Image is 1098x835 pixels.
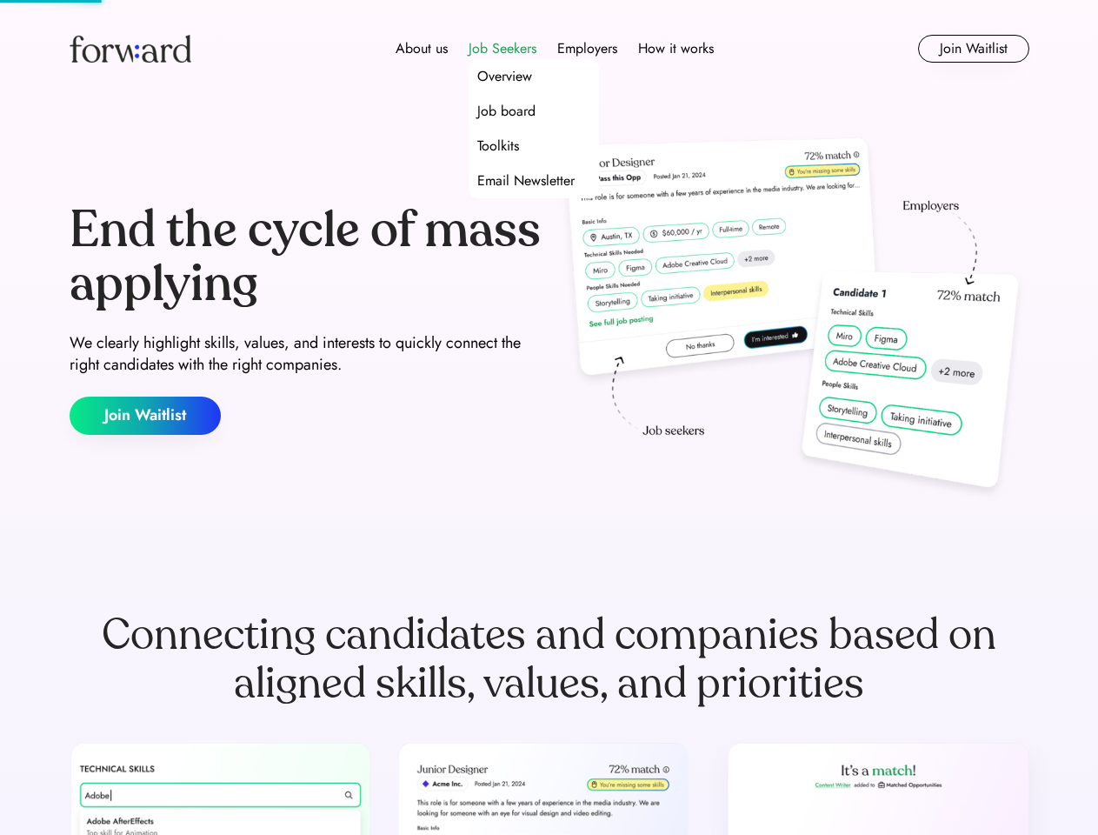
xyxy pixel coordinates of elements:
[469,38,536,59] div: Job Seekers
[557,38,617,59] div: Employers
[70,204,542,311] div: End the cycle of mass applying
[396,38,448,59] div: About us
[556,132,1029,506] img: hero-image.png
[477,101,536,122] div: Job board
[918,35,1029,63] button: Join Waitlist
[70,397,221,435] button: Join Waitlist
[70,332,542,376] div: We clearly highlight skills, values, and interests to quickly connect the right candidates with t...
[477,136,519,157] div: Toolkits
[70,35,191,63] img: Forward logo
[477,66,532,87] div: Overview
[638,38,714,59] div: How it works
[477,170,575,191] div: Email Newsletter
[70,611,1029,708] div: Connecting candidates and companies based on aligned skills, values, and priorities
